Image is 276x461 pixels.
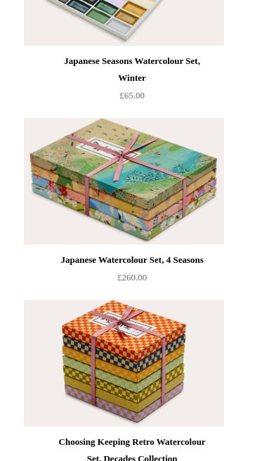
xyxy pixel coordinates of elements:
div: Japanese Seasons Watercolour Set, Winter [55,53,208,86]
a: Japanese Watercolour Set, 4 Seasons £260.00 [52,245,211,286]
a: Choosing Keeping Retro Watercolour Set, Decades Collection Choosing Keeping Retro Watercolour Set... [52,300,251,427]
span: £65.00 [119,90,145,100]
a: Japanese Seasons Watercolour Set, Winter £65.00 [52,46,211,104]
img: Japanese Watercolour Set, 4 Seasons [24,118,223,245]
img: Choosing Keeping Retro Watercolour Set, Decades Collection [24,300,223,427]
div: Japanese Watercolour Set, 4 Seasons [55,252,208,268]
span: £260.00 [117,272,147,283]
a: Japanese Watercolour Set, 4 Seasons Japanese Watercolour Set, 4 Seasons [52,118,251,245]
